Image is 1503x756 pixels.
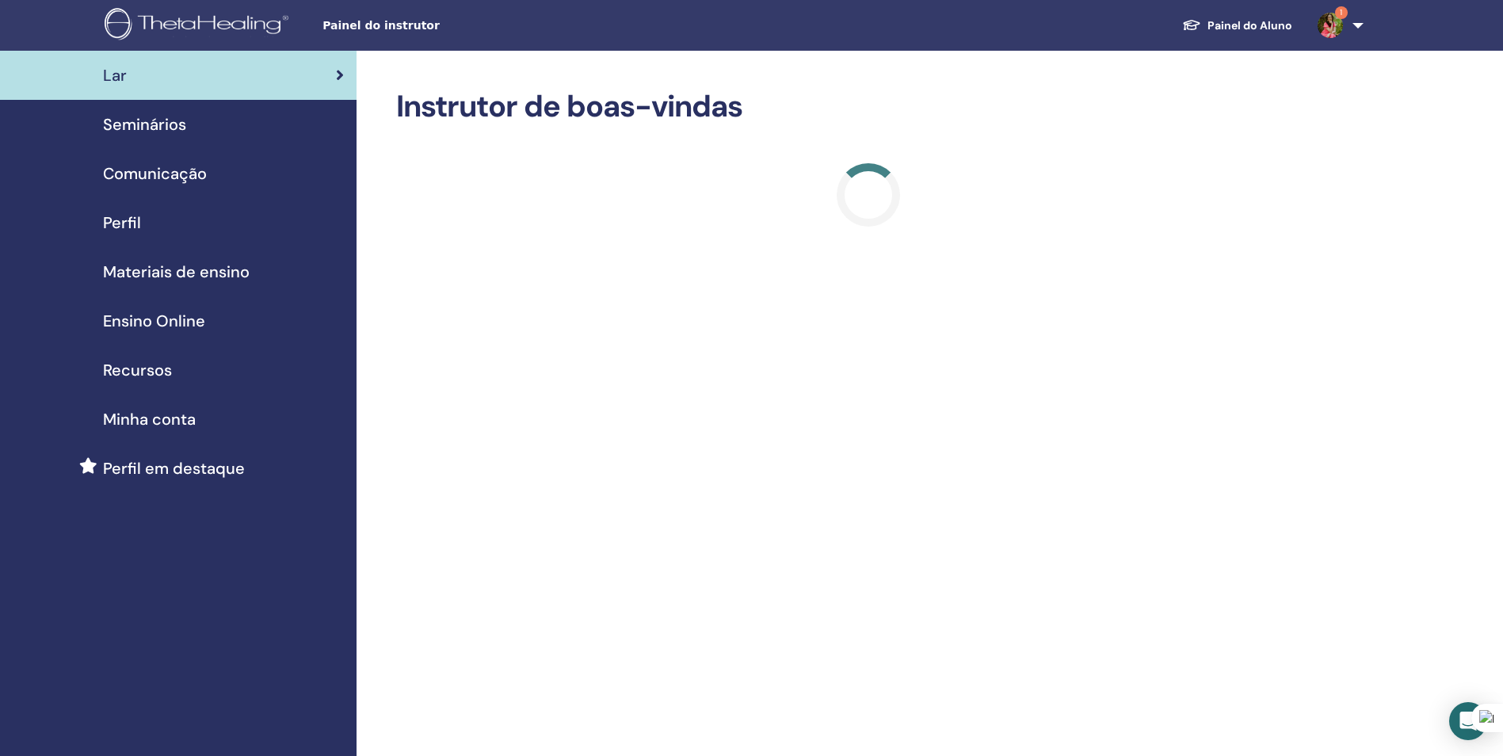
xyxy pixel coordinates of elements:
span: Seminários [103,113,186,136]
h2: Instrutor de boas-vindas [396,89,1341,125]
img: default.jpg [1318,13,1343,38]
span: Lar [103,63,127,87]
img: logo.png [105,8,294,44]
span: Perfil em destaque [103,456,245,480]
span: Recursos [103,358,172,382]
img: graduation-cap-white.svg [1182,18,1201,32]
span: Painel do instrutor [322,17,560,34]
span: Ensino Online [103,309,205,333]
a: Painel do Aluno [1169,11,1305,40]
span: Minha conta [103,407,196,431]
div: Open Intercom Messenger [1449,702,1487,740]
span: Materiais de ensino [103,260,250,284]
span: Comunicação [103,162,207,185]
span: Perfil [103,211,141,235]
span: 1 [1335,6,1348,19]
